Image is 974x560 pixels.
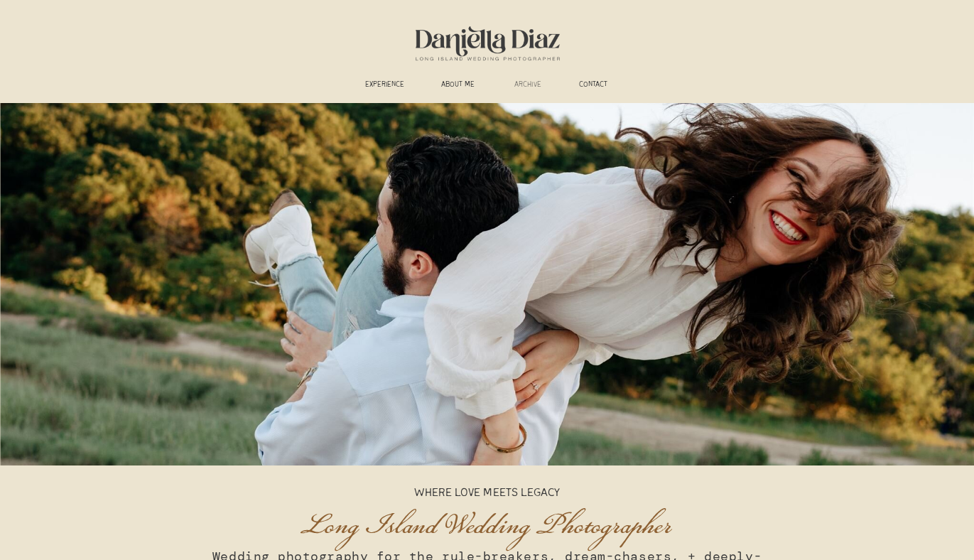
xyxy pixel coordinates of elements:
a: ARCHIVE [506,80,551,91]
a: CONTACT [571,80,616,91]
h1: Long Island Wedding Photographer [214,507,761,539]
a: experience [359,80,411,91]
p: Where Love Meets Legacy [381,486,594,502]
a: ABOUT ME [432,80,485,91]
